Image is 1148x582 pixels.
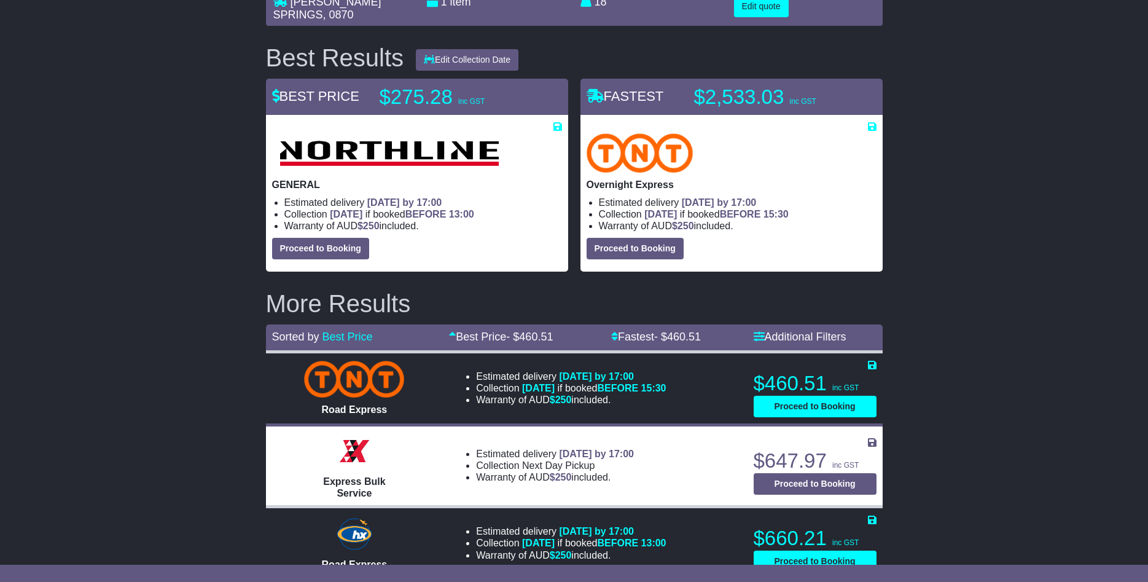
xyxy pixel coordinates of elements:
[476,549,666,561] li: Warranty of AUD included.
[272,238,369,259] button: Proceed to Booking
[304,361,404,398] img: TNT Domestic: Road Express
[587,179,877,191] p: Overnight Express
[641,383,666,393] span: 15:30
[334,516,375,553] img: Hunter Express: Road Express
[672,221,694,231] span: $
[694,85,848,109] p: $2,533.03
[322,404,388,415] span: Road Express
[272,331,319,343] span: Sorted by
[476,371,666,382] li: Estimated delivery
[832,538,859,547] span: inc GST
[322,559,388,570] span: Road Express
[641,538,666,548] span: 13:00
[587,133,693,173] img: TNT Domestic: Overnight Express
[611,331,701,343] a: Fastest- $460.51
[322,331,373,343] a: Best Price
[363,221,380,231] span: 250
[754,396,877,417] button: Proceed to Booking
[449,331,553,343] a: Best Price- $460.51
[587,238,684,259] button: Proceed to Booking
[832,461,859,470] span: inc GST
[754,449,877,473] p: $647.97
[476,394,666,406] li: Warranty of AUD included.
[597,538,638,548] span: BEFORE
[555,472,572,482] span: 250
[476,460,634,471] li: Collection
[330,209,362,219] span: [DATE]
[677,221,694,231] span: 250
[599,220,877,232] li: Warranty of AUD included.
[587,88,664,104] span: FASTEST
[284,220,562,232] li: Warranty of AUD included.
[272,88,359,104] span: BEST PRICE
[476,382,666,394] li: Collection
[330,209,474,219] span: if booked
[754,371,877,396] p: $460.51
[323,476,385,498] span: Express Bulk Service
[416,49,518,71] button: Edit Collection Date
[367,197,442,208] span: [DATE] by 17:00
[555,550,572,560] span: 250
[522,383,666,393] span: if booked
[522,383,555,393] span: [DATE]
[754,526,877,551] p: $660.21
[522,460,595,471] span: Next Day Pickup
[754,331,846,343] a: Additional Filters
[597,383,638,393] span: BEFORE
[550,395,572,405] span: $
[284,208,562,220] li: Collection
[559,371,634,382] span: [DATE] by 17:00
[682,197,757,208] span: [DATE] by 17:00
[506,331,553,343] span: - $
[476,448,634,460] li: Estimated delivery
[720,209,761,219] span: BEFORE
[644,209,788,219] span: if booked
[272,179,562,191] p: GENERAL
[522,538,666,548] span: if booked
[476,525,666,537] li: Estimated delivery
[763,209,789,219] span: 15:30
[654,331,701,343] span: - $
[476,471,634,483] li: Warranty of AUD included.
[789,97,816,106] span: inc GST
[357,221,380,231] span: $
[754,551,877,572] button: Proceed to Booking
[260,44,410,71] div: Best Results
[266,290,883,317] h2: More Results
[380,85,533,109] p: $275.28
[405,209,447,219] span: BEFORE
[519,331,553,343] span: 460.51
[323,9,354,21] span: , 0870
[458,97,485,106] span: inc GST
[284,197,562,208] li: Estimated delivery
[754,473,877,495] button: Proceed to Booking
[559,526,634,537] span: [DATE] by 17:00
[336,433,373,470] img: Border Express: Express Bulk Service
[449,209,474,219] span: 13:00
[559,449,634,459] span: [DATE] by 17:00
[644,209,677,219] span: [DATE]
[476,537,666,549] li: Collection
[555,395,572,405] span: 250
[522,538,555,548] span: [DATE]
[550,472,572,482] span: $
[272,133,506,173] img: Northline Distribution: GENERAL
[832,383,859,392] span: inc GST
[667,331,701,343] span: 460.51
[599,197,877,208] li: Estimated delivery
[599,208,877,220] li: Collection
[550,550,572,560] span: $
